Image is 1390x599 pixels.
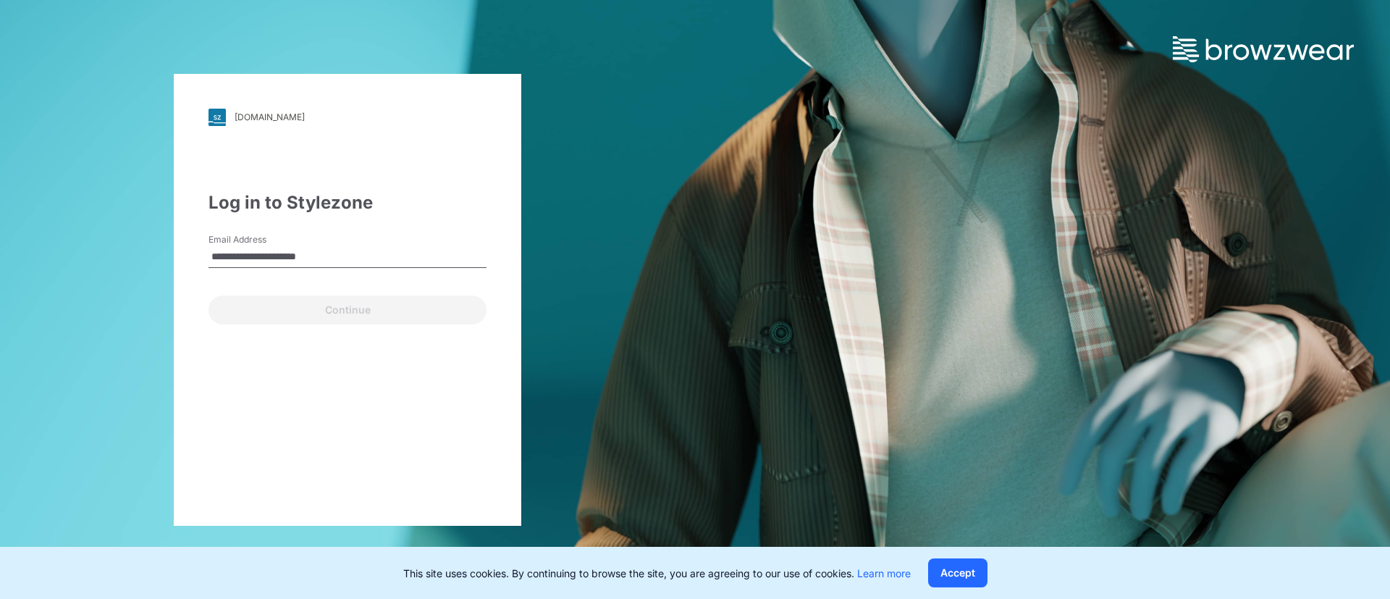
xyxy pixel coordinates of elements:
div: [DOMAIN_NAME] [235,112,305,122]
p: This site uses cookies. By continuing to browse the site, you are agreeing to our use of cookies. [403,566,911,581]
img: svg+xml;base64,PHN2ZyB3aWR0aD0iMjgiIGhlaWdodD0iMjgiIHZpZXdCb3g9IjAgMCAyOCAyOCIgZmlsbD0ibm9uZSIgeG... [208,109,226,126]
a: Learn more [857,567,911,579]
img: browzwear-logo.73288ffb.svg [1173,36,1354,62]
a: [DOMAIN_NAME] [208,109,486,126]
div: Log in to Stylezone [208,190,486,216]
button: Accept [928,558,987,587]
label: Email Address [208,233,310,246]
